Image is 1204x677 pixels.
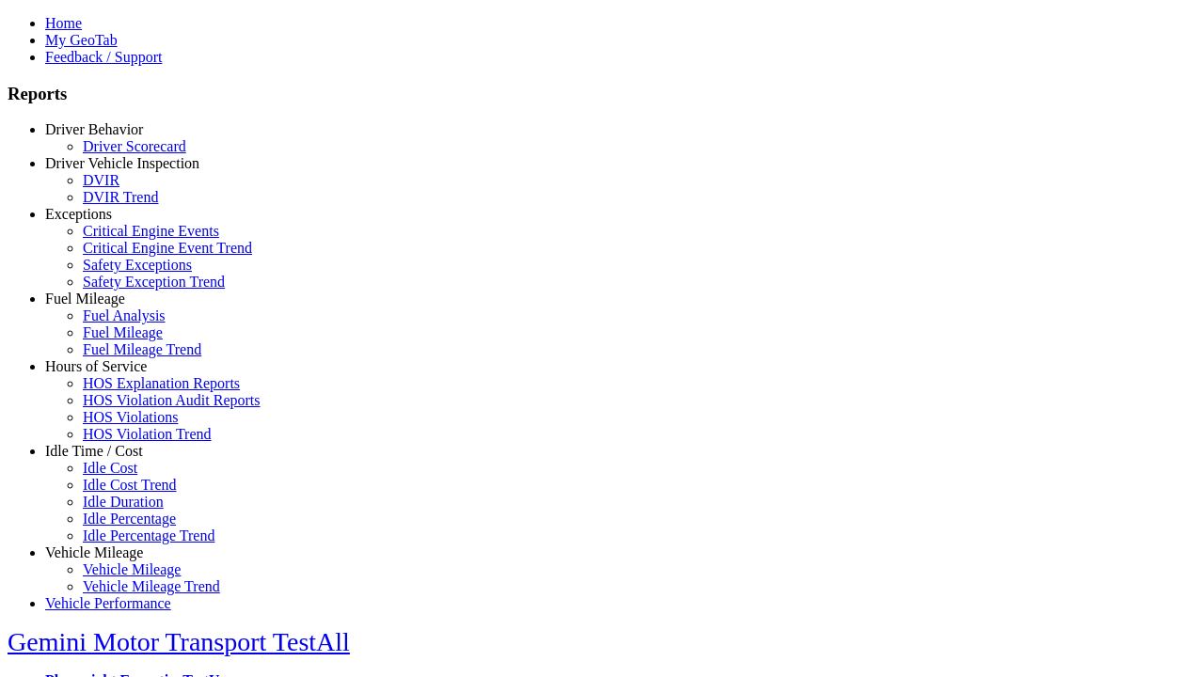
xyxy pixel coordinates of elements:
[83,392,261,408] a: HOS Violation Audit Reports
[83,223,219,239] a: Critical Engine Events
[45,358,147,374] a: Hours of Service
[83,240,252,256] a: Critical Engine Event Trend
[83,172,119,188] a: DVIR
[45,544,143,560] a: Vehicle Mileage
[45,121,143,137] a: Driver Behavior
[45,595,171,611] a: Vehicle Performance
[83,341,201,357] a: Fuel Mileage Trend
[45,291,125,307] a: Fuel Mileage
[83,511,176,527] a: Idle Percentage
[83,561,181,577] a: Vehicle Mileage
[83,274,225,290] a: Safety Exception Trend
[45,155,199,171] a: Driver Vehicle Inspection
[83,138,186,154] a: Driver Scorecard
[45,49,162,65] a: Feedback / Support
[83,189,158,205] a: DVIR Trend
[83,477,177,493] a: Idle Cost Trend
[83,426,212,442] a: HOS Violation Trend
[83,578,220,594] a: Vehicle Mileage Trend
[83,527,214,543] a: Idle Percentage Trend
[83,307,166,323] a: Fuel Analysis
[8,84,1196,104] h3: Reports
[45,15,82,31] a: Home
[8,627,350,656] a: Gemini Motor Transport TestAll
[83,409,178,425] a: HOS Violations
[83,257,192,273] a: Safety Exceptions
[45,443,143,459] a: Idle Time / Cost
[45,206,112,222] a: Exceptions
[83,494,164,510] a: Idle Duration
[83,375,240,391] a: HOS Explanation Reports
[45,32,118,48] a: My GeoTab
[83,324,163,340] a: Fuel Mileage
[83,460,137,476] a: Idle Cost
